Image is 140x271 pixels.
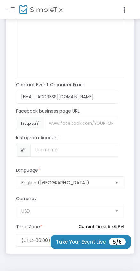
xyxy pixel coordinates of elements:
[112,177,121,189] button: Select
[16,117,44,130] span: https://
[30,144,118,157] input: Username
[51,235,131,249] button: Take Your Event Live5/6
[16,81,85,88] m-panel-subtitle: Contact Event Organizer Email
[16,91,118,104] input: Enter Email
[16,223,42,230] m-panel-subtitle: Time Zone
[16,134,59,141] m-panel-subtitle: Instagram Account
[21,237,110,244] span: (UTC-06:00) Central Time ([GEOGRAPHIC_DATA] & [GEOGRAPHIC_DATA])
[16,108,80,115] m-panel-subtitle: Facebook business page URL
[78,223,124,230] p: Current Time: 5:46 PM
[16,144,31,157] span: @
[112,234,121,246] button: Select
[21,179,110,186] span: English ([GEOGRAPHIC_DATA])
[109,238,126,245] span: 5/6
[16,167,40,174] m-panel-subtitle: Language
[16,13,124,77] div: Rich Text Editor, main
[16,195,37,202] m-panel-subtitle: Currency
[44,117,118,130] input: Username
